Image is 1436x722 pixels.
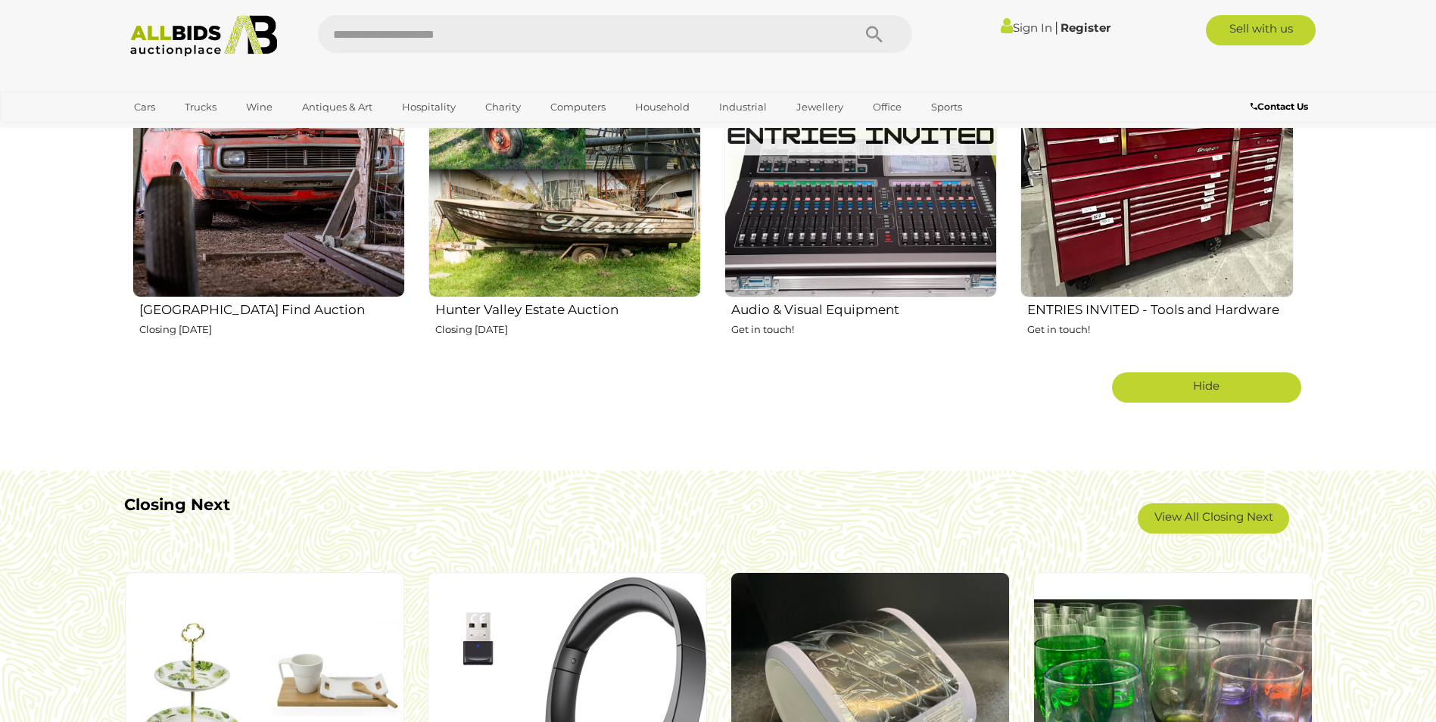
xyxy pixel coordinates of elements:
h2: ENTRIES INVITED - Tools and Hardware [1027,299,1293,317]
a: Sell with us [1206,15,1316,45]
a: Register [1061,20,1110,35]
a: Hide [1112,372,1301,403]
a: Hunter Valley Estate Auction Closing [DATE] [428,24,701,361]
a: Wine [236,95,282,120]
p: Closing [DATE] [139,321,405,338]
img: Audio & Visual Equipment [724,25,997,297]
span: Hide [1193,378,1220,393]
a: Antiques & Art [292,95,382,120]
a: Trucks [175,95,226,120]
button: Search [836,15,912,53]
b: Closing Next [124,495,230,514]
h2: [GEOGRAPHIC_DATA] Find Auction [139,299,405,317]
a: Sign In [1001,20,1052,35]
a: Hospitality [392,95,466,120]
a: Industrial [709,95,777,120]
a: Audio & Visual Equipment Get in touch! [724,24,997,361]
a: ENTRIES INVITED - Tools and Hardware Get in touch! [1020,24,1293,361]
a: Charity [475,95,531,120]
h2: Audio & Visual Equipment [731,299,997,317]
a: Computers [540,95,615,120]
a: View All Closing Next [1138,503,1289,534]
h2: Hunter Valley Estate Auction [435,299,701,317]
span: | [1054,19,1058,36]
a: Contact Us [1251,98,1312,115]
a: Office [863,95,911,120]
a: [GEOGRAPHIC_DATA] [124,120,251,145]
img: Hunter Valley Barn Find Auction [132,25,405,297]
p: Get in touch! [1027,321,1293,338]
p: Get in touch! [731,321,997,338]
img: Hunter Valley Estate Auction [428,25,701,297]
a: [GEOGRAPHIC_DATA] Find Auction Closing [DATE] [132,24,405,361]
img: Allbids.com.au [122,15,286,57]
a: Sports [921,95,972,120]
a: Household [625,95,699,120]
a: Jewellery [787,95,853,120]
p: Closing [DATE] [435,321,701,338]
b: Contact Us [1251,101,1308,112]
img: ENTRIES INVITED - Tools and Hardware [1020,25,1293,297]
a: Cars [124,95,165,120]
